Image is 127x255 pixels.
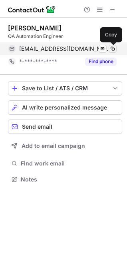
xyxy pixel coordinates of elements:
span: Find work email [21,160,119,167]
span: AI write personalized message [22,104,107,111]
button: AI write personalized message [8,100,122,115]
span: Add to email campaign [22,143,85,149]
span: [EMAIL_ADDRESS][DOMAIN_NAME] [19,45,111,52]
button: Add to email campaign [8,139,122,153]
button: Find work email [8,158,122,169]
span: Notes [21,176,119,183]
span: Send email [22,124,52,130]
button: Send email [8,120,122,134]
button: Reveal Button [85,58,117,66]
div: Save to List / ATS / CRM [22,85,108,92]
button: save-profile-one-click [8,81,122,96]
div: [PERSON_NAME] [8,24,62,32]
button: Notes [8,174,122,185]
div: QA Automation Engineer [8,33,122,40]
img: ContactOut v5.3.10 [8,5,56,14]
